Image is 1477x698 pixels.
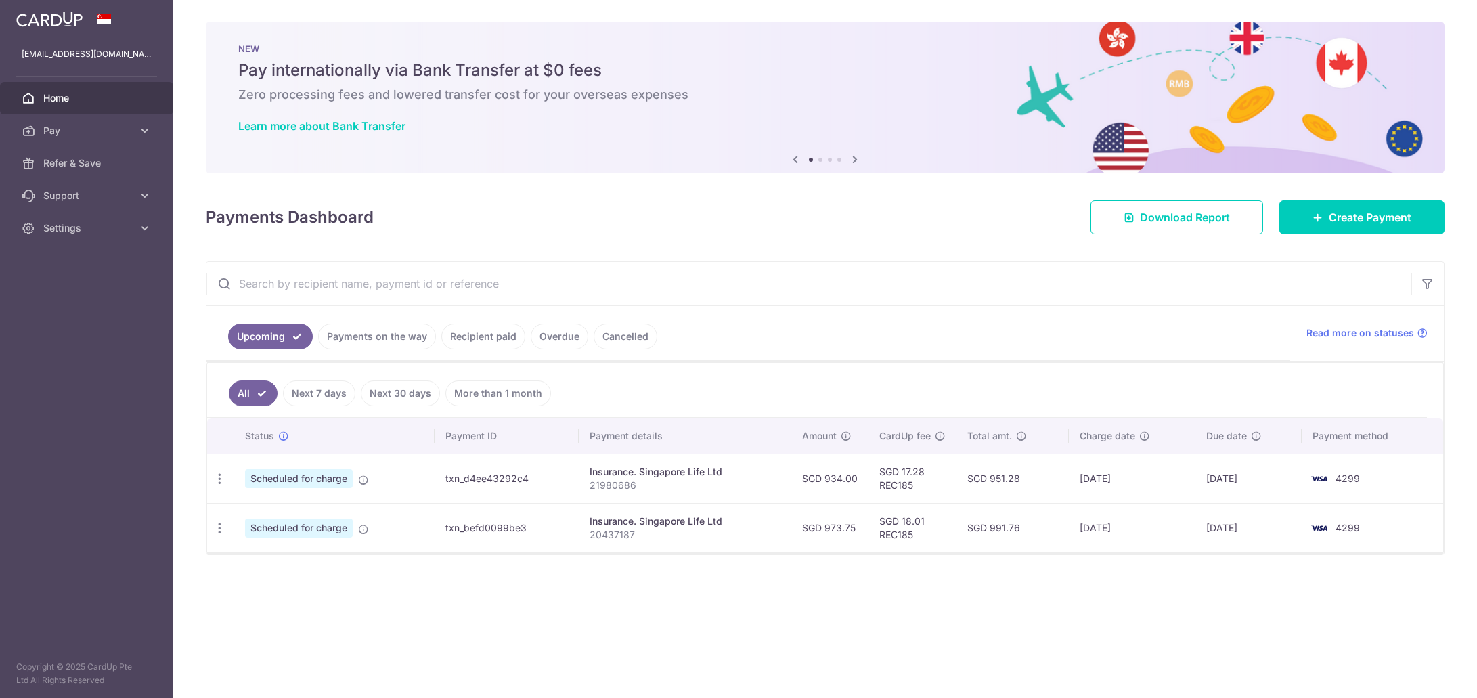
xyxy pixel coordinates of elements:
[43,91,133,105] span: Home
[206,205,374,230] h4: Payments Dashboard
[441,324,525,349] a: Recipient paid
[283,380,355,406] a: Next 7 days
[1306,326,1428,340] a: Read more on statuses
[238,119,405,133] a: Learn more about Bank Transfer
[1195,503,1302,552] td: [DATE]
[228,324,313,349] a: Upcoming
[43,124,133,137] span: Pay
[1390,657,1463,691] iframe: Opens a widget where you can find more information
[318,324,436,349] a: Payments on the way
[791,503,868,552] td: SGD 973.75
[531,324,588,349] a: Overdue
[956,503,1068,552] td: SGD 991.76
[590,479,780,492] p: 21980686
[238,60,1412,81] h5: Pay internationally via Bank Transfer at $0 fees
[1090,200,1263,234] a: Download Report
[590,465,780,479] div: Insurance. Singapore Life Ltd
[1306,326,1414,340] span: Read more on statuses
[594,324,657,349] a: Cancelled
[1080,429,1135,443] span: Charge date
[791,454,868,503] td: SGD 934.00
[1140,209,1230,225] span: Download Report
[1329,209,1411,225] span: Create Payment
[868,454,956,503] td: SGD 17.28 REC185
[1069,503,1195,552] td: [DATE]
[238,87,1412,103] h6: Zero processing fees and lowered transfer cost for your overseas expenses
[16,11,83,27] img: CardUp
[435,454,579,503] td: txn_d4ee43292c4
[22,47,152,61] p: [EMAIL_ADDRESS][DOMAIN_NAME]
[1195,454,1302,503] td: [DATE]
[1336,522,1360,533] span: 4299
[590,515,780,528] div: Insurance. Singapore Life Ltd
[1206,429,1247,443] span: Due date
[1279,200,1445,234] a: Create Payment
[245,429,274,443] span: Status
[879,429,931,443] span: CardUp fee
[1306,520,1333,536] img: Bank Card
[1069,454,1195,503] td: [DATE]
[43,221,133,235] span: Settings
[206,262,1411,305] input: Search by recipient name, payment id or reference
[43,156,133,170] span: Refer & Save
[435,418,579,454] th: Payment ID
[956,454,1068,503] td: SGD 951.28
[1306,471,1333,487] img: Bank Card
[361,380,440,406] a: Next 30 days
[43,189,133,202] span: Support
[245,519,353,538] span: Scheduled for charge
[868,503,956,552] td: SGD 18.01 REC185
[245,469,353,488] span: Scheduled for charge
[206,22,1445,173] img: Bank transfer banner
[1336,473,1360,484] span: 4299
[967,429,1012,443] span: Total amt.
[229,380,278,406] a: All
[579,418,791,454] th: Payment details
[1302,418,1443,454] th: Payment method
[435,503,579,552] td: txn_befd0099be3
[445,380,551,406] a: More than 1 month
[802,429,837,443] span: Amount
[238,43,1412,54] p: NEW
[590,528,780,542] p: 20437187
